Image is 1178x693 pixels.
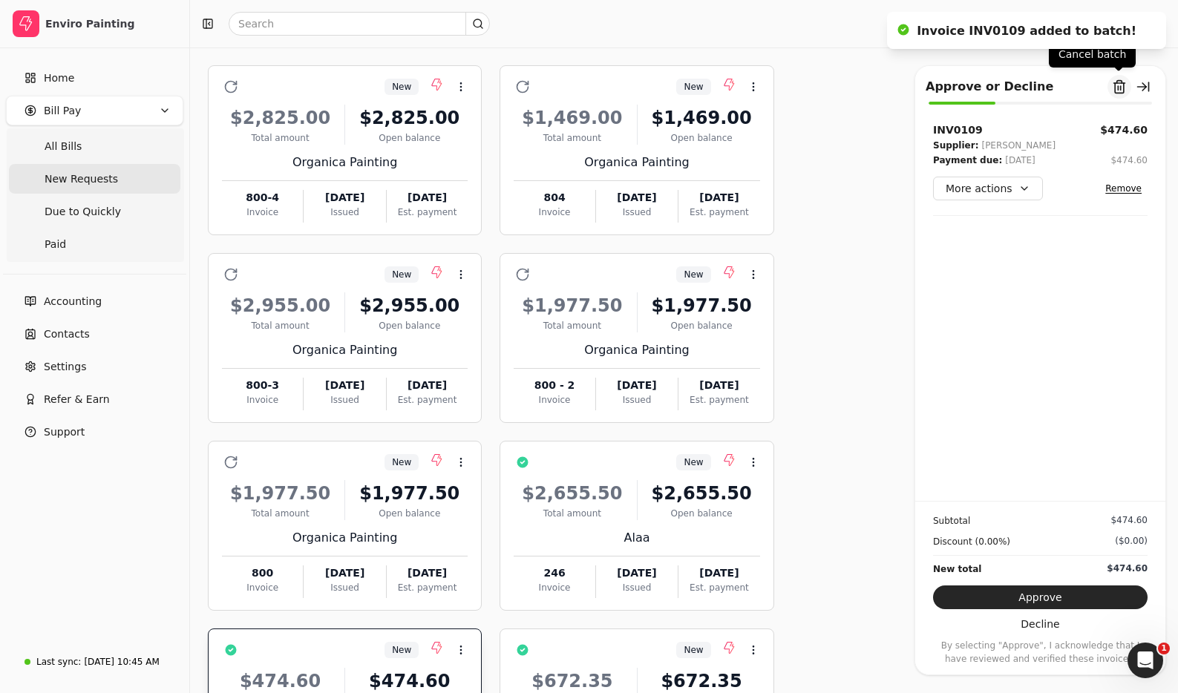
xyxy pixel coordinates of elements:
div: Issued [596,581,678,594]
div: Issued [304,206,385,219]
a: Paid [9,229,180,259]
div: Total amount [514,319,630,332]
div: $1,977.50 [351,480,468,507]
div: 246 [514,565,595,581]
div: $1,977.50 [514,292,630,319]
div: Alaa [514,529,759,547]
button: Approve [933,585,1148,609]
div: Invoice [222,206,303,219]
div: Organica Painting [222,154,468,171]
div: [DATE] [387,565,468,581]
div: $2,825.00 [222,105,338,131]
div: [DATE] [387,190,468,206]
div: $2,655.50 [644,480,760,507]
button: $474.60 [1100,122,1148,138]
div: Open balance [644,507,760,520]
span: Support [44,424,85,440]
a: Contacts [6,319,183,349]
div: Last sync: [36,655,81,669]
div: Invoice [514,206,595,219]
span: New [684,268,703,281]
div: Open balance [351,319,468,332]
span: Paid [45,237,66,252]
span: Contacts [44,326,90,342]
div: Issued [304,581,385,594]
span: New Requests [45,171,118,187]
div: Invoice INV0109 added to batch! [917,22,1136,40]
input: Search [229,12,490,36]
div: $2,825.00 [351,105,468,131]
span: New [684,643,703,657]
div: [DATE] [678,565,759,581]
div: Invoice [514,393,595,407]
div: Total amount [222,507,338,520]
div: Total amount [222,319,338,332]
div: $2,655.50 [514,480,630,507]
div: [DATE] [678,190,759,206]
div: 804 [514,190,595,206]
button: Refer & Earn [6,384,183,414]
a: Settings [6,352,183,381]
div: Approve or Decline [926,78,1053,96]
div: Total amount [514,131,630,145]
span: All Bills [45,139,82,154]
div: Invoice [222,393,303,407]
div: Total amount [514,507,630,520]
p: By selecting "Approve", I acknowledge that I have reviewed and verified these invoices. [933,639,1148,666]
span: New [684,456,703,469]
div: $1,977.50 [644,292,760,319]
div: [DATE] 10:45 AM [84,655,159,669]
div: Organica Painting [514,154,759,171]
div: $474.60 [1107,562,1148,575]
div: [DATE] [678,378,759,393]
div: Open balance [644,319,760,332]
span: Refer & Earn [44,392,110,407]
div: [DATE] [304,378,385,393]
div: [DATE] [304,565,385,581]
iframe: Intercom live chat [1128,643,1163,678]
span: Accounting [44,294,102,309]
button: Bill Pay [6,96,183,125]
div: Supplier: [933,138,978,153]
span: New [392,456,411,469]
div: Open balance [351,507,468,520]
div: Est. payment [678,581,759,594]
div: [DATE] [596,378,678,393]
span: Settings [44,359,86,375]
div: $1,977.50 [222,480,338,507]
span: New [392,643,411,657]
div: Discount (0.00%) [933,534,1010,549]
div: 800 - 2 [514,378,595,393]
div: Organica Painting [222,341,468,359]
div: Est. payment [387,206,468,219]
div: Est. payment [387,581,468,594]
div: Issued [596,393,678,407]
a: New Requests [9,164,180,194]
div: $474.60 [1110,513,1148,527]
div: New total [933,562,981,577]
div: $2,955.00 [351,292,468,319]
div: $2,955.00 [222,292,338,319]
button: Decline [933,612,1148,636]
div: 800 [222,565,303,581]
div: Enviro Painting [45,16,177,31]
div: 800-4 [222,190,303,206]
a: All Bills [9,131,180,161]
div: Invoice [514,581,595,594]
span: Bill Pay [44,103,81,119]
a: Accounting [6,286,183,316]
div: $474.60 [1110,154,1148,167]
div: Organica Painting [514,341,759,359]
span: New [684,80,703,93]
span: New [392,80,411,93]
div: Open balance [351,131,468,145]
div: [DATE] [387,378,468,393]
div: Organica Painting [222,529,468,547]
div: Invoice [222,581,303,594]
div: [DATE] [304,190,385,206]
div: Est. payment [678,206,759,219]
a: Home [6,63,183,93]
div: Issued [304,393,385,407]
div: Est. payment [678,393,759,407]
